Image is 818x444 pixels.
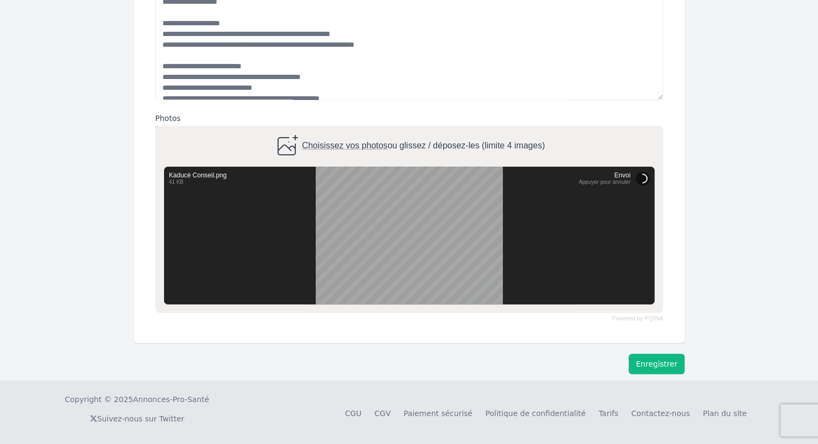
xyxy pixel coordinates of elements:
a: CGV [374,409,390,418]
a: Contactez-nous [631,409,690,418]
a: Politique de confidentialité [485,409,586,418]
a: Plan du site [703,409,747,418]
div: Copyright © 2025 [65,394,209,405]
a: CGU [345,409,361,418]
button: Enregistrer [629,354,684,374]
a: Paiement sécurisé [403,409,472,418]
a: Tarifs [599,409,618,418]
label: Photos [155,113,663,124]
a: Annonces-Pro-Santé [133,394,209,405]
span: Choisissez vos photos [302,141,387,150]
a: Suivez-nous sur Twitter [90,414,184,423]
div: ou glissez / déposez-les (limite 4 images) [273,133,544,159]
a: Powered by PQINA [611,316,663,321]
